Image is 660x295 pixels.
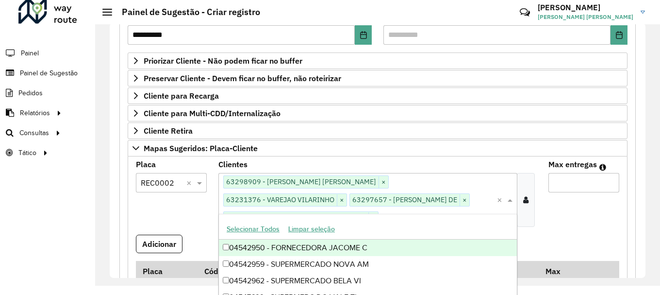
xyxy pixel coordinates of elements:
[224,212,368,224] span: 63286963 - BASTIAO [GEOGRAPHIC_DATA]
[20,108,50,118] span: Relatórios
[538,13,633,21] span: [PERSON_NAME] [PERSON_NAME]
[222,222,284,237] button: Selecionar Todos
[144,57,302,65] span: Priorizar Cliente - Não podem ficar no buffer
[219,256,517,273] div: 04542959 - SUPERMERCADO NOVA AM
[497,194,505,206] span: Clear all
[19,128,49,138] span: Consultas
[368,212,378,224] span: ×
[218,158,247,170] label: Clientes
[20,68,78,78] span: Painel de Sugestão
[337,194,346,206] span: ×
[538,3,633,12] h3: [PERSON_NAME]
[21,48,39,58] span: Painel
[112,7,260,17] h2: Painel de Sugestão - Criar registro
[599,163,606,171] em: Máximo de clientes que serão colocados na mesma rota com os clientes informados
[198,261,360,281] th: Código Cliente
[224,176,379,188] span: 63298909 - [PERSON_NAME] [PERSON_NAME]
[144,92,219,100] span: Cliente para Recarga
[136,158,156,170] label: Placa
[460,194,469,206] span: ×
[186,177,195,189] span: Clear all
[144,109,280,117] span: Cliente para Multi-CDD/Internalização
[144,74,341,82] span: Preservar Cliente - Devem ficar no buffer, não roteirizar
[18,148,36,158] span: Tático
[219,273,517,289] div: 04542962 - SUPERMERCADO BELA VI
[128,140,627,156] a: Mapas Sugeridos: Placa-Cliente
[144,127,193,135] span: Cliente Retira
[379,176,388,188] span: ×
[514,2,535,23] a: Contato Rápido
[610,25,627,45] button: Choose Date
[128,70,627,87] a: Preservar Cliente - Devem ficar no buffer, não roteirizar
[548,158,597,170] label: Max entregas
[136,235,182,253] button: Adicionar
[284,222,339,237] button: Limpar seleção
[350,194,460,206] span: 63297657 - [PERSON_NAME] DE
[128,87,627,104] a: Cliente para Recarga
[224,194,337,206] span: 63231376 - VAREJAO VILARINHO
[219,240,517,256] div: 04542950 - FORNECEDORA JACOME C
[128,105,627,121] a: Cliente para Multi-CDD/Internalização
[355,25,372,45] button: Choose Date
[144,144,258,152] span: Mapas Sugeridos: Placa-Cliente
[539,261,578,281] th: Max
[128,52,627,69] a: Priorizar Cliente - Não podem ficar no buffer
[136,261,198,281] th: Placa
[128,122,627,139] a: Cliente Retira
[18,88,43,98] span: Pedidos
